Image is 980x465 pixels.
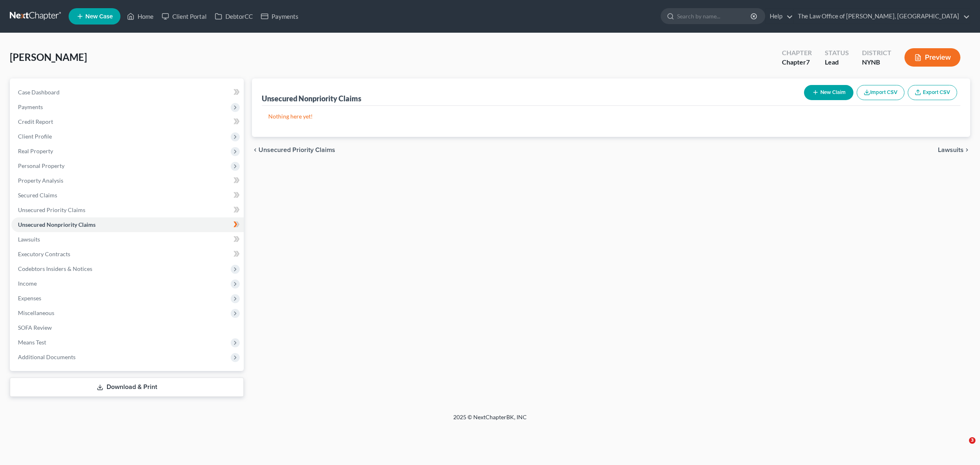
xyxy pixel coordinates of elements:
[18,295,41,302] span: Expenses
[252,147,335,153] button: chevron_left Unsecured Priority Claims
[18,118,53,125] span: Credit Report
[18,221,96,228] span: Unsecured Nonpriority Claims
[804,85,853,100] button: New Claim
[252,147,258,153] i: chevron_left
[18,236,40,243] span: Lawsuits
[18,309,54,316] span: Miscellaneous
[11,85,244,100] a: Case Dashboard
[677,9,752,24] input: Search by name...
[969,437,976,444] span: 3
[18,250,70,257] span: Executory Contracts
[782,48,812,58] div: Chapter
[11,203,244,217] a: Unsecured Priority Claims
[10,378,244,397] a: Download & Print
[18,353,76,360] span: Additional Documents
[794,9,970,24] a: The Law Office of [PERSON_NAME], [GEOGRAPHIC_DATA]
[18,280,37,287] span: Income
[18,324,52,331] span: SOFA Review
[964,147,970,153] i: chevron_right
[257,413,723,428] div: 2025 © NextChapterBK, INC
[11,217,244,232] a: Unsecured Nonpriority Claims
[11,320,244,335] a: SOFA Review
[18,177,63,184] span: Property Analysis
[862,58,891,67] div: NYNB
[825,48,849,58] div: Status
[18,192,57,199] span: Secured Claims
[123,9,158,24] a: Home
[257,9,303,24] a: Payments
[18,103,43,110] span: Payments
[268,112,954,121] p: Nothing here yet!
[806,58,810,66] span: 7
[158,9,211,24] a: Client Portal
[825,58,849,67] div: Lead
[18,89,60,96] span: Case Dashboard
[11,173,244,188] a: Property Analysis
[10,51,87,63] span: [PERSON_NAME]
[18,148,53,154] span: Real Property
[18,133,52,140] span: Client Profile
[18,206,85,213] span: Unsecured Priority Claims
[938,147,964,153] span: Lawsuits
[11,188,244,203] a: Secured Claims
[782,58,812,67] div: Chapter
[262,94,361,103] div: Unsecured Nonpriority Claims
[766,9,793,24] a: Help
[904,48,960,67] button: Preview
[18,265,92,272] span: Codebtors Insiders & Notices
[862,48,891,58] div: District
[18,162,65,169] span: Personal Property
[11,232,244,247] a: Lawsuits
[938,147,970,153] button: Lawsuits chevron_right
[85,13,113,20] span: New Case
[952,437,972,457] iframe: Intercom live chat
[11,114,244,129] a: Credit Report
[211,9,257,24] a: DebtorCC
[908,85,957,100] a: Export CSV
[857,85,904,100] button: Import CSV
[18,339,46,346] span: Means Test
[258,147,335,153] span: Unsecured Priority Claims
[11,247,244,262] a: Executory Contracts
